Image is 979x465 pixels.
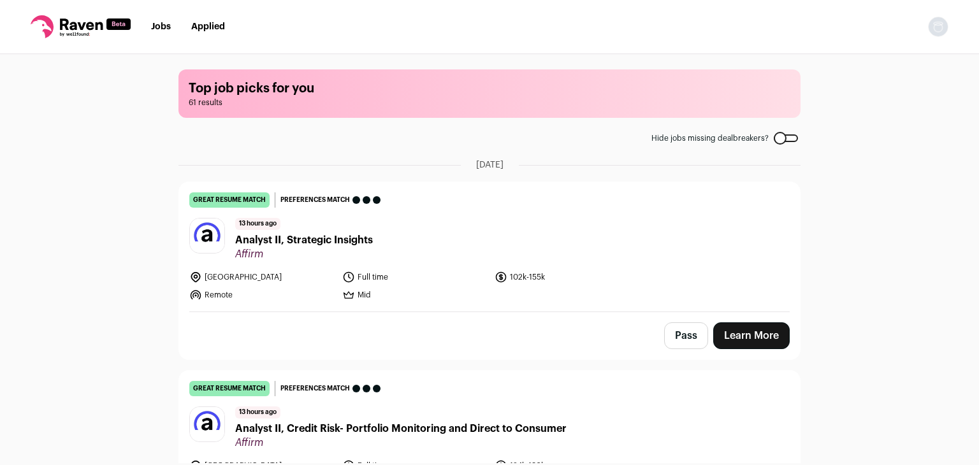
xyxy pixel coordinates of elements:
button: Pass [664,322,708,349]
span: Preferences match [280,194,350,206]
a: Applied [191,22,225,31]
div: great resume match [189,381,270,396]
li: [GEOGRAPHIC_DATA] [189,271,335,283]
img: b8aebdd1f910e78187220eb90cc21d50074b3a99d53b240b52f0c4a299e1e609.jpg [190,218,224,253]
h1: Top job picks for you [189,80,790,97]
li: Mid [342,289,488,301]
span: Affirm [235,436,567,449]
li: Full time [342,271,488,283]
div: great resume match [189,192,270,208]
span: Hide jobs missing dealbreakers? [651,133,769,143]
span: [DATE] [476,159,504,171]
a: great resume match Preferences match 13 hours ago Analyst II, Strategic Insights Affirm [GEOGRAPH... [179,182,800,311]
img: nopic.png [928,17,948,37]
span: 61 results [189,97,790,108]
a: Learn More [713,322,790,349]
li: Remote [189,289,335,301]
li: 102k-155k [495,271,640,283]
span: 13 hours ago [235,218,280,230]
span: 13 hours ago [235,406,280,418]
img: b8aebdd1f910e78187220eb90cc21d50074b3a99d53b240b52f0c4a299e1e609.jpg [190,407,224,441]
span: Affirm [235,248,373,261]
span: Analyst II, Strategic Insights [235,232,373,248]
span: Analyst II, Credit Risk- Portfolio Monitoring and Direct to Consumer [235,421,567,436]
span: Preferences match [280,382,350,395]
a: Jobs [151,22,171,31]
button: Open dropdown [928,17,948,37]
